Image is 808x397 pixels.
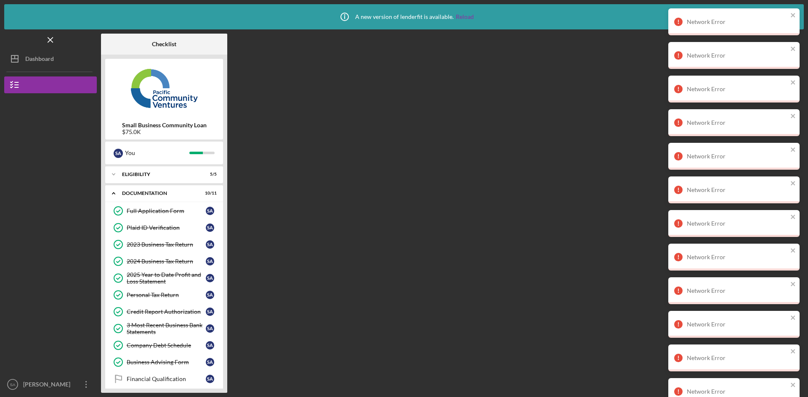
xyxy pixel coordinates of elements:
button: Dashboard [4,50,97,67]
a: 2023 Business Tax ReturnSA [109,236,219,253]
button: close [790,348,796,356]
div: 10 / 11 [202,191,217,196]
button: close [790,79,796,87]
button: close [790,213,796,221]
div: 3 Most Recent Business Bank Statements [127,322,206,335]
div: 5 / 5 [202,172,217,177]
a: Personal Tax ReturnSA [109,287,219,303]
a: 3 Most Recent Business Bank StatementsSA [109,320,219,337]
div: S A [206,291,214,299]
div: You [125,146,189,160]
button: close [790,180,796,188]
a: Reload [456,13,474,20]
div: Network Error [687,119,788,126]
button: close [790,314,796,322]
div: Network Error [687,220,788,227]
div: S A [206,257,214,266]
div: S A [206,358,214,366]
img: Product logo [105,63,223,113]
div: 2024 Business Tax Return [127,258,206,265]
div: Credit Report Authorization [127,308,206,315]
div: Network Error [687,153,788,160]
a: Company Debt ScheduleSA [109,337,219,354]
div: Network Error [687,18,788,25]
div: Network Error [687,52,788,59]
div: S A [206,308,214,316]
button: close [790,146,796,154]
div: Eligibility [122,172,196,177]
div: Network Error [687,321,788,328]
text: SA [10,382,16,387]
div: Business Advising Form [127,359,206,365]
div: Network Error [687,287,788,294]
button: close [790,12,796,20]
b: Checklist [152,41,176,47]
div: Company Debt Schedule [127,342,206,349]
button: close [790,281,796,289]
a: Credit Report AuthorizationSA [109,303,219,320]
a: 2025 Year to Date Profit and Loss StatementSA [109,270,219,287]
a: 2024 Business Tax ReturnSA [109,253,219,270]
button: close [790,113,796,121]
div: [PERSON_NAME] [21,376,76,395]
a: Full Application FormSA [109,202,219,219]
div: Personal Tax Return [127,292,206,298]
div: S A [114,149,123,158]
div: S A [206,207,214,215]
div: S A [206,341,214,350]
div: Full Application Form [127,208,206,214]
div: Network Error [687,388,788,395]
button: SA[PERSON_NAME] [4,376,97,393]
div: A new version of lenderfit is available. [334,6,474,27]
div: Dashboard [25,50,54,69]
a: Business Advising FormSA [109,354,219,371]
button: close [790,247,796,255]
div: Financial Qualification [127,376,206,382]
div: S A [206,375,214,383]
button: close [790,381,796,389]
div: Network Error [687,254,788,260]
a: Financial QualificationSA [109,371,219,387]
div: Network Error [687,187,788,193]
button: close [790,45,796,53]
div: S A [206,274,214,282]
div: Plaid ID Verification [127,224,206,231]
div: S A [206,240,214,249]
div: Network Error [687,355,788,361]
a: Plaid ID VerificationSA [109,219,219,236]
div: $75.0K [122,129,207,135]
div: S A [206,223,214,232]
div: 2023 Business Tax Return [127,241,206,248]
div: 2025 Year to Date Profit and Loss Statement [127,271,206,285]
div: S A [206,324,214,333]
b: Small Business Community Loan [122,122,207,129]
div: Documentation [122,191,196,196]
div: Network Error [687,86,788,92]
